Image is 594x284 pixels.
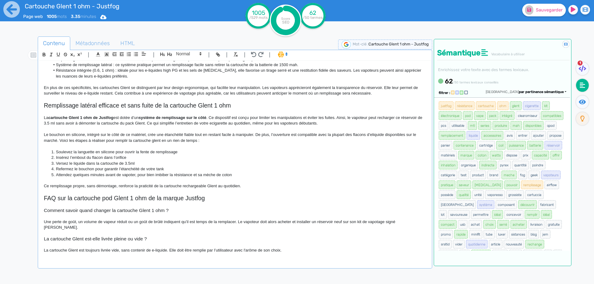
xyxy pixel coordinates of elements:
span: système [477,200,494,209]
span: utilisable [450,121,467,130]
span: composant [496,200,517,209]
span: Sauvegarder [536,7,562,13]
span: qualité [457,190,471,199]
tspan: /50 termes [303,15,323,20]
span: | [153,50,154,59]
p: Une perte de goût, un volume de vapeur réduit ou un goût de brûlé indiquent qu’il est temps de la... [44,219,426,231]
span: I.Assistant [275,51,290,58]
span: boiter [509,250,522,258]
span: usb [458,220,467,229]
span: disponibles [523,121,544,130]
li: Attendez quelques minutes avant de vapoter, pour bien imbiber la résistance et sa mèche de coton [50,172,426,178]
span: remplacement [439,131,465,140]
span: propose [547,131,564,140]
span: pod [463,111,473,120]
span: clearomiseur [516,111,540,120]
span: grossiste [506,190,524,199]
span: [GEOGRAPHIC_DATA] [439,200,476,209]
span: minutes [71,14,96,19]
span: résistance [455,101,475,110]
span: jem [540,230,550,239]
span: vape [474,111,486,120]
span: airflow [544,180,559,189]
h4: Sémantique [437,49,570,57]
span: pratique [439,180,455,189]
tspan: 62 [309,9,316,16]
span: | [226,50,228,59]
span: fabricant [538,200,556,209]
span: catégorie [439,171,457,179]
tspan: SEO [282,20,289,24]
span: achat [469,220,482,229]
span: HTML [115,35,140,52]
span: remplir [525,210,540,219]
span: cartuccia [525,190,544,199]
span: remplissage [521,180,543,189]
span: meche [501,171,517,179]
h2: Remplissage latéral efficace et sans fuite de la cartouche Glent 1 ohm [44,102,426,109]
span: promo [439,230,453,239]
span: article [489,240,502,248]
span: 1 [578,61,583,66]
li: Système de remplissage latéral : ce système pratique permet un remplissage facile sans retirer la... [50,62,426,68]
tspan: Score [281,17,290,21]
span: rapide [454,230,468,239]
span: Métadonnées [71,35,115,52]
span: | [88,50,89,59]
span: resistenze [439,250,458,258]
a: Métadonnées [70,36,115,50]
span: geek [528,171,540,179]
tspan: /529 mots [249,15,268,20]
span: sistances [509,230,527,239]
h3: La cartouche Glent est-elle livrée pleine ou vide ? [44,236,426,242]
span: coil [496,141,506,150]
span: entrer [516,131,530,140]
h3: Faut-il amorcer la cartouche Glent avant utilisation ? [44,259,426,265]
small: Enrichissez votre texte avec des termes lexicaux. [437,67,529,72]
span: organique [459,161,478,169]
span: pcs [439,121,448,130]
span: Vocabulaire à utiliser [491,52,525,56]
span: électronique [439,111,462,120]
span: savoureuse [448,210,470,219]
span: | [269,50,270,59]
li: Insérez l’embout du flacon dans l’orifice [50,155,426,160]
p: Ce remplissage propre, sans démontage, renforce la praticité de la cartouche rechargeable Glent a... [44,183,426,189]
span: unité [472,190,484,199]
span: découvrir [518,200,537,209]
span: ajouter [531,131,546,140]
strong: cartouche Glent 1 ohm de Justfog [48,115,113,120]
span: liquide [467,131,480,140]
span: permettre [471,210,491,219]
span: series [478,121,491,130]
span: indirecte [479,161,497,169]
span: [MEDICAL_DATA] [472,180,503,189]
span: test [458,171,469,179]
span: possède [439,190,455,199]
p: Le bouchon en silicone, intégré sur le côté de ce matériel, crée une étanchéité fiable tout en re... [44,132,426,143]
span: modèle [492,250,508,258]
span: blog [528,230,539,239]
span: kit [542,101,550,110]
span: coton [476,151,489,159]
span: serré [497,220,509,229]
li: Versez le liquide dans la cartouche de 3.5ml [50,161,426,166]
span: acheter [510,220,527,229]
span: puissance [507,141,526,150]
p: En plus de ces spécificités, les cartouches Glent se distinguent par leur design ergonomique, qui... [44,85,426,96]
span: produire [493,121,509,130]
a: Contenu [38,36,70,50]
span: vaporesso [485,190,505,199]
span: minifit [469,230,482,239]
span: intégré [500,111,514,120]
span: meilleures [523,250,543,258]
li: Soulevez la languette en silicone pour ouvrir la fente de remplissage [50,149,426,155]
span: cartridge [477,141,495,150]
span: concevoir [504,210,523,219]
span: Mot-clé : [353,42,368,46]
span: hit [544,250,552,258]
span: contenance [454,141,476,150]
span: srsltid [439,240,452,248]
span: inhalation [439,161,458,169]
span: marque [458,151,474,159]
